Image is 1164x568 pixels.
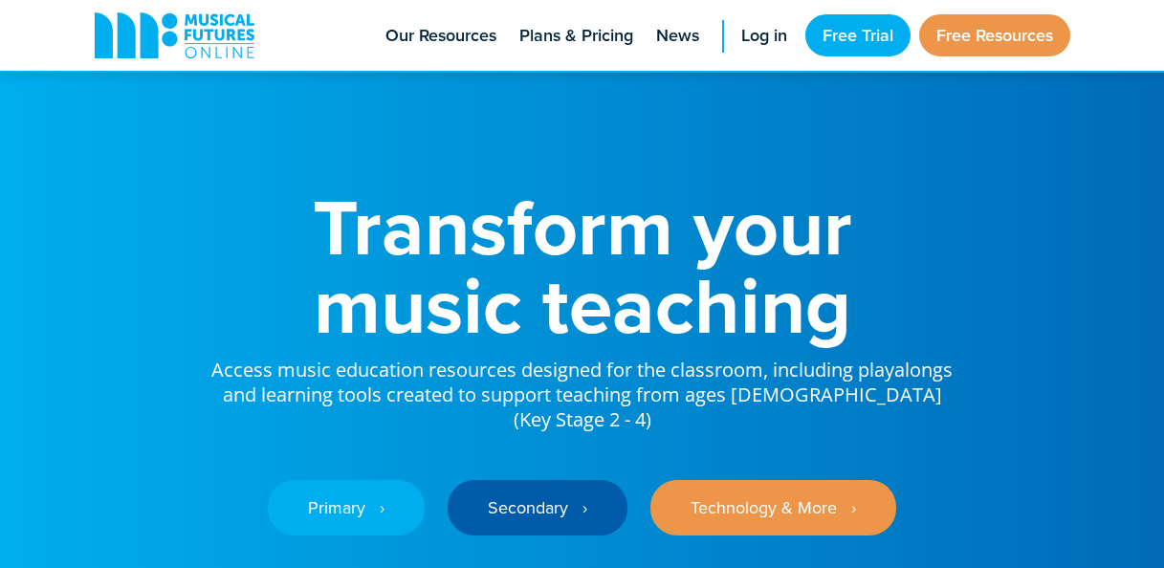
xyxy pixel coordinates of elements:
[268,480,425,535] a: Primary ‎‏‏‎ ‎ ›
[209,187,955,344] h1: Transform your music teaching
[805,14,911,56] a: Free Trial
[209,344,955,432] p: Access music education resources designed for the classroom, including playalongs and learning to...
[919,14,1070,56] a: Free Resources
[448,480,627,535] a: Secondary ‎‏‏‎ ‎ ›
[519,23,633,49] span: Plans & Pricing
[656,23,699,49] span: News
[741,23,787,49] span: Log in
[385,23,496,49] span: Our Resources
[650,480,896,535] a: Technology & More ‎‏‏‎ ‎ ›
